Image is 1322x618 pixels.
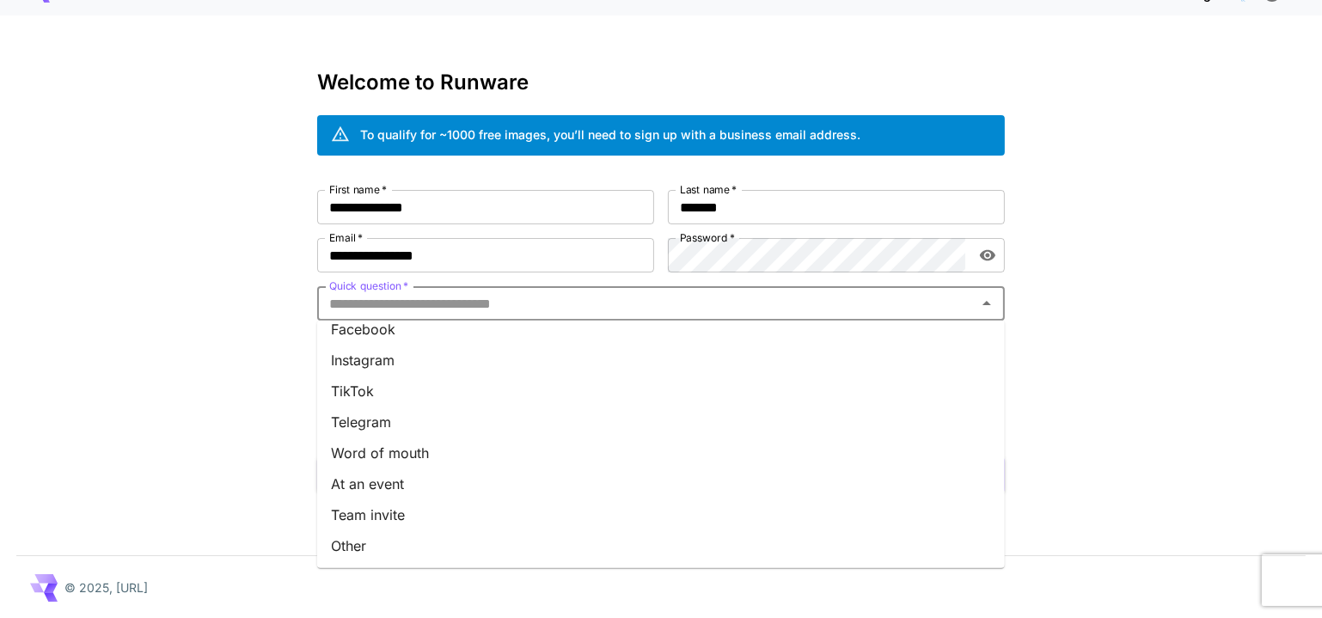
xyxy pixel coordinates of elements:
[975,291,999,315] button: Close
[317,345,1005,376] li: Instagram
[317,468,1005,499] li: At an event
[360,125,860,144] div: To qualify for ~1000 free images, you’ll need to sign up with a business email address.
[64,578,148,597] p: © 2025, [URL]
[329,230,363,245] label: Email
[680,182,737,197] label: Last name
[317,530,1005,561] li: Other
[329,278,408,293] label: Quick question
[317,376,1005,407] li: TikTok
[317,499,1005,530] li: Team invite
[329,182,387,197] label: First name
[972,240,1003,271] button: toggle password visibility
[317,407,1005,437] li: Telegram
[317,70,1005,95] h3: Welcome to Runware
[317,314,1005,345] li: Facebook
[317,437,1005,468] li: Word of mouth
[680,230,735,245] label: Password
